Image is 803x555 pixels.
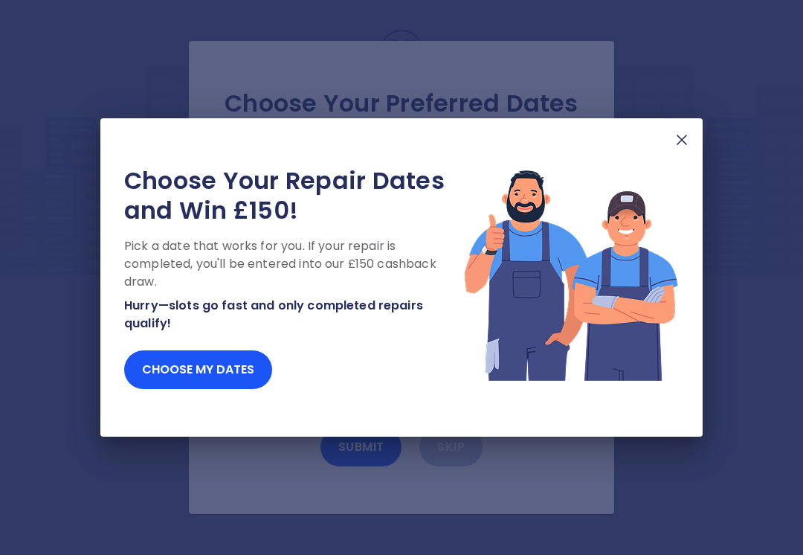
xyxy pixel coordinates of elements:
[673,131,691,149] img: X Mark
[463,166,679,383] img: Lottery
[124,297,463,333] p: Hurry—slots go fast and only completed repairs qualify!
[124,350,272,389] button: Choose my dates
[124,237,463,291] p: Pick a date that works for you. If your repair is completed, you'll be entered into our £150 cash...
[124,166,463,225] h2: Choose Your Repair Dates and Win £150!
